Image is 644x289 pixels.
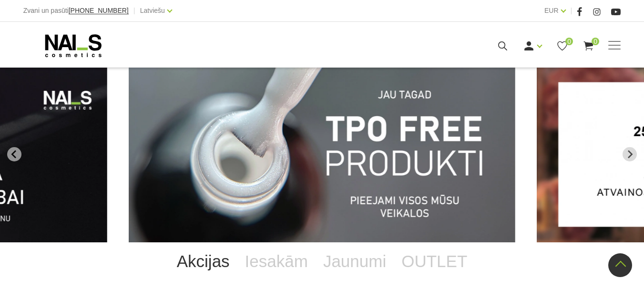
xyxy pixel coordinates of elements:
[7,147,21,161] button: Go to last slide
[169,242,237,280] a: Akcijas
[571,5,572,17] span: |
[583,40,594,52] a: 0
[592,38,599,45] span: 0
[556,40,568,52] a: 0
[140,5,165,16] a: Latviešu
[237,242,316,280] a: Iesakām
[23,5,129,17] div: Zvani un pasūti
[565,38,573,45] span: 0
[69,7,129,14] a: [PHONE_NUMBER]
[544,5,559,16] a: EUR
[623,147,637,161] button: Next slide
[316,242,394,280] a: Jaunumi
[394,242,475,280] a: OUTLET
[129,67,515,242] li: 1 of 12
[133,5,135,17] span: |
